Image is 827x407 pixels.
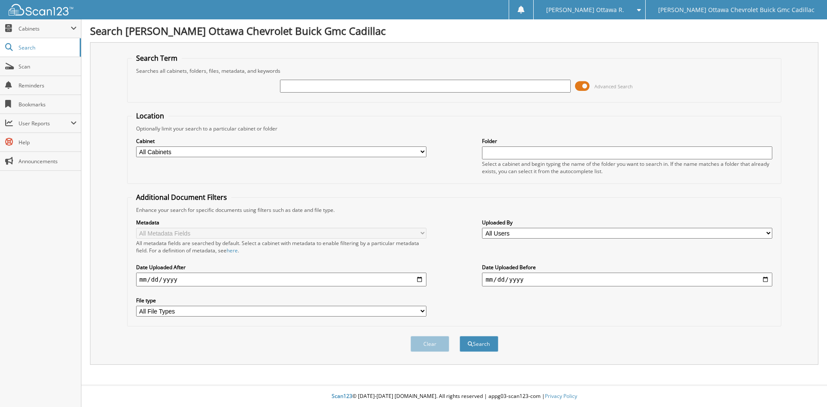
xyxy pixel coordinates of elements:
[19,101,77,108] span: Bookmarks
[136,264,426,271] label: Date Uploaded After
[482,264,772,271] label: Date Uploaded Before
[19,158,77,165] span: Announcements
[132,125,777,132] div: Optionally limit your search to a particular cabinet or folder
[482,137,772,145] label: Folder
[546,7,624,12] span: [PERSON_NAME] Ottawa R.
[132,111,168,121] legend: Location
[332,392,352,400] span: Scan123
[19,82,77,89] span: Reminders
[9,4,73,16] img: scan123-logo-white.svg
[136,273,426,286] input: start
[482,273,772,286] input: end
[482,219,772,226] label: Uploaded By
[227,247,238,254] a: here
[545,392,577,400] a: Privacy Policy
[81,386,827,407] div: © [DATE]-[DATE] [DOMAIN_NAME]. All rights reserved | appg03-scan123-com |
[19,63,77,70] span: Scan
[132,67,777,75] div: Searches all cabinets, folders, files, metadata, and keywords
[132,206,777,214] div: Enhance your search for specific documents using filters such as date and file type.
[19,25,71,32] span: Cabinets
[460,336,498,352] button: Search
[19,44,75,51] span: Search
[482,160,772,175] div: Select a cabinet and begin typing the name of the folder you want to search in. If the name match...
[658,7,815,12] span: [PERSON_NAME] Ottawa Chevrolet Buick Gmc Cadillac
[19,139,77,146] span: Help
[410,336,449,352] button: Clear
[132,53,182,63] legend: Search Term
[136,297,426,304] label: File type
[784,366,827,407] iframe: Chat Widget
[136,219,426,226] label: Metadata
[136,239,426,254] div: All metadata fields are searched by default. Select a cabinet with metadata to enable filtering b...
[90,24,818,38] h1: Search [PERSON_NAME] Ottawa Chevrolet Buick Gmc Cadillac
[136,137,426,145] label: Cabinet
[132,193,231,202] legend: Additional Document Filters
[19,120,71,127] span: User Reports
[594,83,633,90] span: Advanced Search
